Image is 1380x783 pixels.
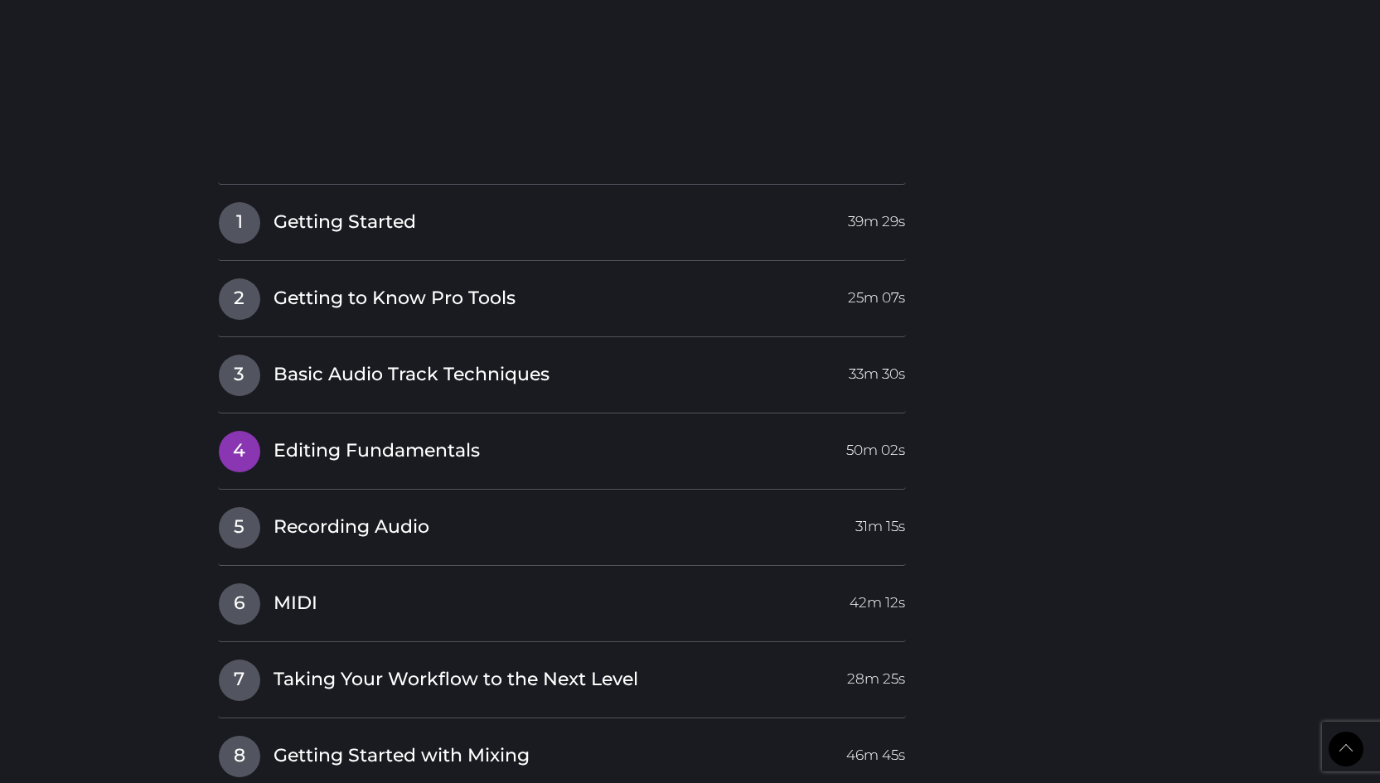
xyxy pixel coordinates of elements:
span: 31m 15s [855,507,905,537]
a: 5Recording Audio31m 15s [218,506,907,541]
span: Basic Audio Track Techniques [274,362,550,388]
span: Getting Started [274,210,416,235]
span: 4 [219,431,260,472]
span: 5 [219,507,260,549]
span: MIDI [274,591,317,616]
span: 8 [219,736,260,777]
span: 25m 07s [848,278,905,308]
span: 50m 02s [846,431,905,461]
span: 28m 25s [847,660,905,689]
span: 2 [219,278,260,320]
a: 1Getting Started39m 29s [218,201,907,236]
a: 8Getting Started with Mixing46m 45s [218,735,907,770]
span: Getting to Know Pro Tools [274,286,516,312]
span: Taking Your Workflow to the Next Level [274,667,638,693]
a: 7Taking Your Workflow to the Next Level28m 25s [218,659,907,694]
span: 42m 12s [850,583,905,613]
span: 3 [219,355,260,396]
span: 6 [219,583,260,625]
span: 39m 29s [848,202,905,232]
span: 33m 30s [849,355,905,384]
a: 6MIDI42m 12s [218,582,907,617]
span: Getting Started with Mixing [274,743,530,769]
span: 46m 45s [846,736,905,766]
span: 1 [219,202,260,244]
a: Back to Top [1329,732,1363,766]
span: 7 [219,660,260,701]
a: 3Basic Audio Track Techniques33m 30s [218,354,907,389]
span: Editing Fundamentals [274,438,480,464]
a: 2Getting to Know Pro Tools25m 07s [218,278,907,312]
span: Recording Audio [274,515,429,540]
a: 4Editing Fundamentals50m 02s [218,430,907,465]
